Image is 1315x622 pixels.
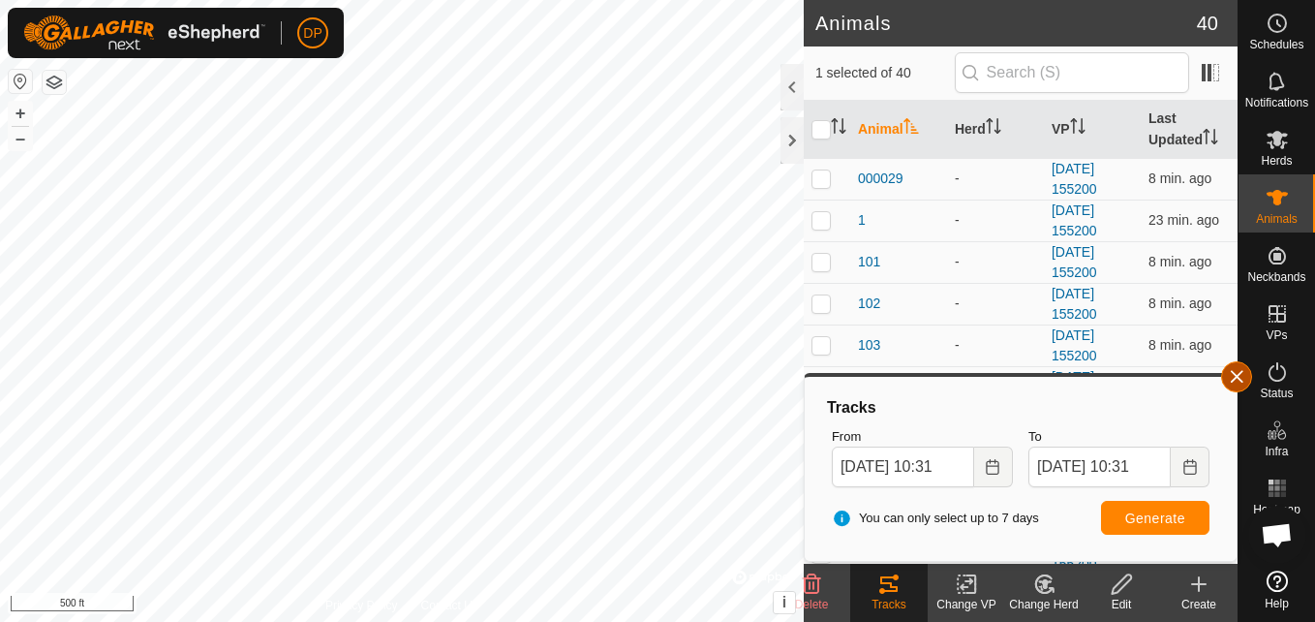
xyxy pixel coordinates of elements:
[858,335,880,356] span: 103
[815,63,955,83] span: 1 selected of 40
[1141,101,1238,159] th: Last Updated
[1052,244,1097,280] a: [DATE] 155200
[325,597,398,614] a: Privacy Policy
[23,16,265,50] img: Gallagher Logo
[1160,596,1238,613] div: Create
[9,70,32,93] button: Reset Map
[1265,446,1288,457] span: Infra
[955,252,1036,272] div: -
[858,294,880,314] span: 102
[1044,101,1141,159] th: VP
[858,210,866,231] span: 1
[1261,155,1292,167] span: Herds
[1125,511,1185,526] span: Generate
[43,71,66,94] button: Map Layers
[1148,171,1211,186] span: Sep 16, 2025, 10:23 AM
[928,596,1005,613] div: Change VP
[1265,598,1289,609] span: Help
[1266,329,1287,341] span: VPs
[1052,161,1097,197] a: [DATE] 155200
[1245,97,1308,109] span: Notifications
[903,121,919,137] p-sorticon: Activate to sort
[832,427,1013,447] label: From
[1052,327,1097,363] a: [DATE] 155200
[831,121,846,137] p-sorticon: Activate to sort
[795,598,829,611] span: Delete
[986,121,1001,137] p-sorticon: Activate to sort
[1256,213,1298,225] span: Animals
[1249,39,1303,50] span: Schedules
[1260,388,1293,399] span: Status
[1203,132,1218,147] p-sorticon: Activate to sort
[815,12,1197,35] h2: Animals
[1248,506,1306,564] div: Open chat
[1028,427,1209,447] label: To
[974,447,1013,487] button: Choose Date
[832,509,1039,528] span: You can only select up to 7 days
[303,23,321,44] span: DP
[1253,504,1300,515] span: Heatmap
[782,594,786,610] span: i
[774,592,795,613] button: i
[955,335,1036,356] div: -
[1148,337,1211,353] span: Sep 16, 2025, 10:23 AM
[955,210,1036,231] div: -
[1197,9,1218,38] span: 40
[955,294,1036,314] div: -
[1148,254,1211,269] span: Sep 16, 2025, 10:23 AM
[955,52,1189,93] input: Search (S)
[947,101,1044,159] th: Herd
[1101,501,1209,535] button: Generate
[1052,286,1097,322] a: [DATE] 155200
[1070,121,1086,137] p-sorticon: Activate to sort
[9,127,32,150] button: –
[1148,212,1219,228] span: Sep 16, 2025, 10:08 AM
[1083,596,1160,613] div: Edit
[1005,596,1083,613] div: Change Herd
[858,252,880,272] span: 101
[824,396,1217,420] div: Tracks
[850,101,947,159] th: Animal
[1052,202,1097,238] a: [DATE] 155200
[850,596,928,613] div: Tracks
[1052,369,1097,405] a: [DATE] 155200
[421,597,478,614] a: Contact Us
[1171,447,1209,487] button: Choose Date
[1239,563,1315,617] a: Help
[1148,295,1211,311] span: Sep 16, 2025, 10:23 AM
[858,169,903,189] span: 000029
[9,102,32,125] button: +
[955,169,1036,189] div: -
[1247,271,1305,283] span: Neckbands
